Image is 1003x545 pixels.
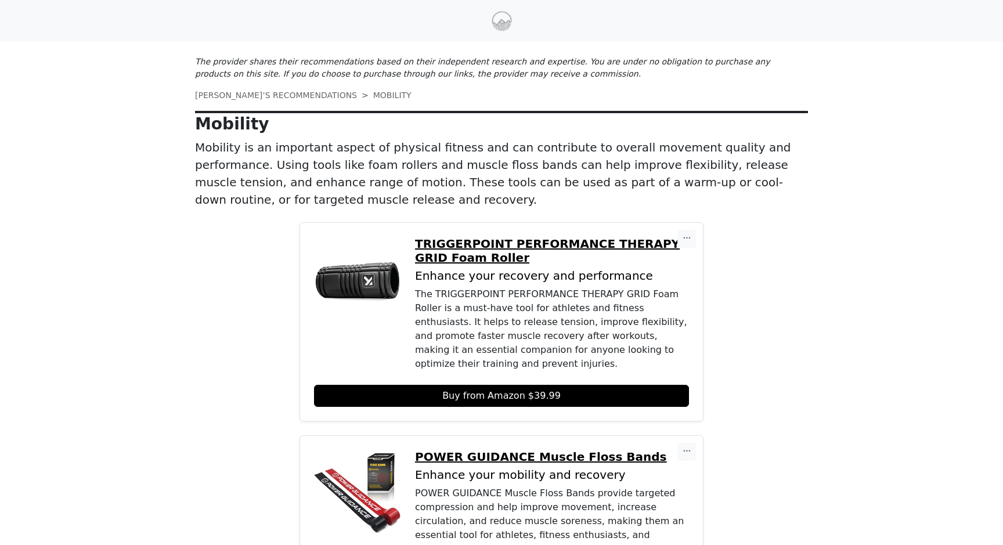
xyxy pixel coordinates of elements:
p: Enhance your mobility and recovery [415,468,689,482]
div: The TRIGGERPOINT PERFORMANCE THERAPY GRID Foam Roller is a must-have tool for athletes and fitnes... [415,287,689,371]
img: TRIGGERPOINT PERFORMANCE THERAPY GRID Foam Roller [314,237,401,324]
a: [PERSON_NAME]’S RECOMMENDATIONS [195,91,357,100]
img: POWER GUIDANCE Muscle Floss Bands [314,450,401,537]
p: Enhance your recovery and performance [415,269,689,283]
a: Buy from Amazon $39.99 [314,385,689,407]
a: TRIGGERPOINT PERFORMANCE THERAPY GRID Foam Roller [415,237,689,265]
p: Mobility [195,114,808,134]
p: The provider shares their recommendations based on their independent research and expertise. You ... [195,56,808,80]
p: Mobility is an important aspect of physical fitness and can contribute to overall movement qualit... [195,139,808,208]
img: Hü Performance [492,11,512,31]
a: POWER GUIDANCE Muscle Floss Bands [415,450,689,464]
li: MOBILITY [357,89,412,102]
